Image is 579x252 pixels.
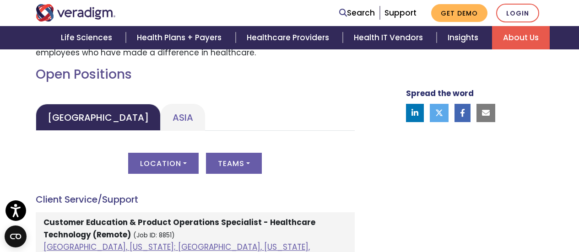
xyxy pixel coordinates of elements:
button: Teams [206,153,262,174]
h2: Open Positions [36,67,355,82]
h4: Client Service/Support [36,194,355,205]
button: Open CMP widget [5,225,27,247]
img: Veradigm logo [36,4,116,21]
a: Insights [437,26,492,49]
a: Support [384,7,417,18]
strong: Customer Education & Product Operations Specialist - Healthcare Technology (Remote) [43,217,315,240]
a: Asia [161,104,205,131]
a: Login [496,4,539,22]
button: Location [128,153,199,174]
a: Search [339,7,375,19]
a: Health IT Vendors [343,26,437,49]
a: [GEOGRAPHIC_DATA] [36,104,161,131]
a: Healthcare Providers [236,26,343,49]
a: Health Plans + Payers [126,26,235,49]
a: Life Sciences [50,26,126,49]
small: (Job ID: 8851) [133,231,175,240]
strong: Spread the word [406,88,474,99]
a: About Us [492,26,550,49]
a: Get Demo [431,4,487,22]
